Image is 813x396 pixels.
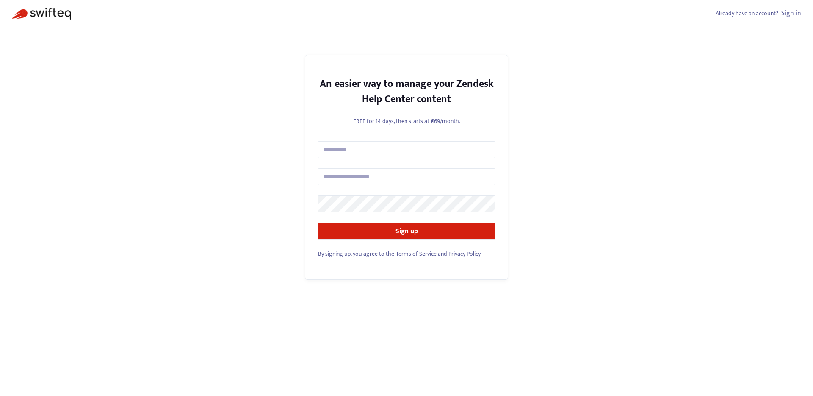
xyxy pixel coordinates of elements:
span: Already have an account? [716,8,778,18]
p: FREE for 14 days, then starts at €69/month. [318,117,495,125]
img: Swifteq [12,8,71,20]
button: Sign up [318,223,495,240]
a: Privacy Policy [448,249,481,259]
span: By signing up, you agree to the [318,249,394,259]
strong: An easier way to manage your Zendesk Help Center content [320,75,494,108]
div: and [318,249,495,258]
strong: Sign up [395,226,418,237]
a: Sign in [781,8,801,19]
a: Terms of Service [396,249,437,259]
